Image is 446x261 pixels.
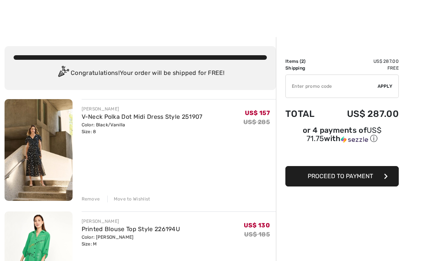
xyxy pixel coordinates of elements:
td: US$ 287.00 [326,101,399,127]
button: Proceed to Payment [285,166,399,186]
td: Total [285,101,326,127]
input: Promo code [286,75,378,98]
a: Printed Blouse Top Style 226194U [82,225,180,233]
span: US$ 130 [244,222,270,229]
span: Apply [378,83,393,90]
div: Color: Black/Vanilla Size: 8 [82,121,203,135]
span: 2 [301,59,304,64]
span: US$ 71.75 [307,126,381,143]
td: Free [326,65,399,71]
img: Sezzle [341,136,368,143]
div: Color: [PERSON_NAME] Size: M [82,234,180,247]
div: or 4 payments ofUS$ 71.75withSezzle Click to learn more about Sezzle [285,127,399,146]
span: Proceed to Payment [308,172,373,180]
s: US$ 185 [244,231,270,238]
td: Items ( ) [285,58,326,65]
div: [PERSON_NAME] [82,218,180,225]
img: Congratulation2.svg [56,66,71,81]
div: [PERSON_NAME] [82,106,203,112]
a: V-Neck Polka Dot Midi Dress Style 251907 [82,113,203,120]
span: US$ 157 [245,109,270,117]
s: US$ 285 [243,118,270,126]
td: Shipping [285,65,326,71]
div: Move to Wishlist [107,196,150,202]
img: V-Neck Polka Dot Midi Dress Style 251907 [5,99,73,201]
div: Congratulations! Your order will be shipped for FREE! [14,66,267,81]
td: US$ 287.00 [326,58,399,65]
div: Remove [82,196,100,202]
iframe: PayPal-paypal [285,146,399,163]
div: or 4 payments of with [285,127,399,144]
